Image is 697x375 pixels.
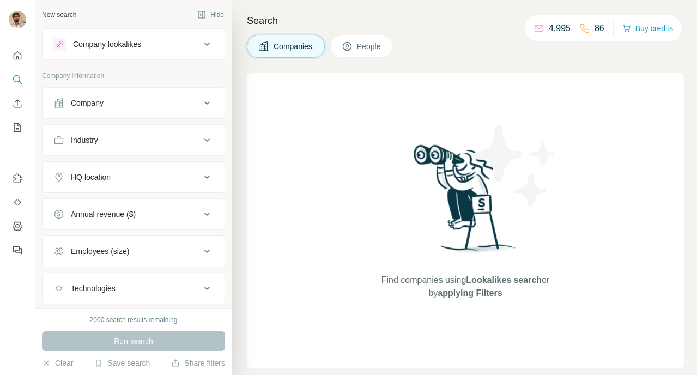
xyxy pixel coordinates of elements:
img: Surfe Illustration - Stars [465,117,563,215]
div: Company lookalikes [73,39,141,50]
button: Buy credits [622,21,673,36]
span: applying Filters [438,288,502,298]
div: 2000 search results remaining [90,315,178,325]
img: Surfe Illustration - Woman searching with binoculars [409,142,522,263]
p: 4,995 [549,22,571,35]
button: Search [9,70,26,89]
div: Employees (size) [71,246,129,257]
button: Clear [42,358,73,368]
button: Technologies [43,275,225,301]
div: HQ location [71,172,111,183]
span: Companies [274,41,313,52]
h4: Search [247,13,684,28]
div: New search [42,10,76,20]
button: Use Surfe on LinkedIn [9,168,26,188]
button: Use Surfe API [9,192,26,212]
p: 86 [595,22,604,35]
button: Dashboard [9,216,26,236]
div: Technologies [71,283,116,294]
button: Company lookalikes [43,31,225,57]
button: Employees (size) [43,238,225,264]
button: Hide [190,7,232,23]
button: My lists [9,118,26,137]
button: Share filters [171,358,225,368]
div: Company [71,98,104,108]
button: Feedback [9,240,26,260]
span: Find companies using or by [378,274,553,300]
div: Industry [71,135,98,146]
button: Enrich CSV [9,94,26,113]
img: Avatar [9,11,26,28]
div: Annual revenue ($) [71,209,136,220]
button: Save search [94,358,150,368]
span: People [357,41,382,52]
button: Quick start [9,46,26,65]
p: Company information [42,71,225,81]
button: Company [43,90,225,116]
button: Annual revenue ($) [43,201,225,227]
button: HQ location [43,164,225,190]
button: Industry [43,127,225,153]
span: Lookalikes search [466,275,542,285]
